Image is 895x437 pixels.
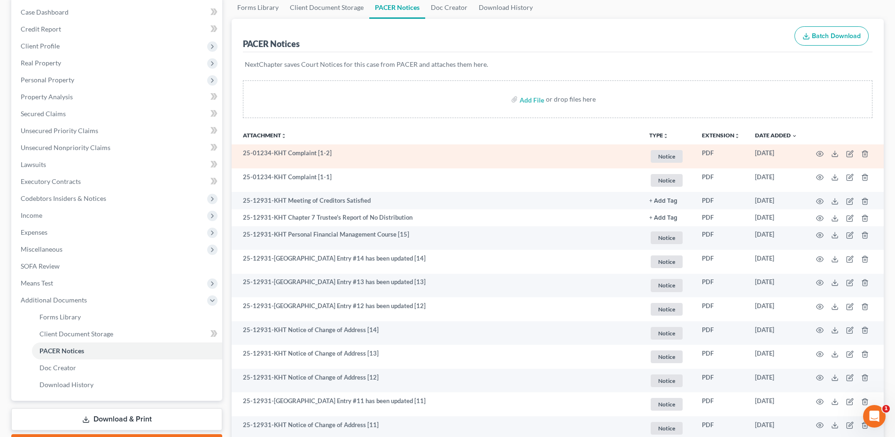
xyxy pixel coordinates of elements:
span: Download History [39,381,93,389]
a: Notice [649,149,687,164]
a: Notice [649,349,687,365]
td: PDF [694,274,747,298]
td: 25-12931-[GEOGRAPHIC_DATA] Entry #13 has been updated [13] [232,274,642,298]
span: Executory Contracts [21,177,81,185]
td: [DATE] [747,226,805,250]
i: unfold_more [734,133,740,139]
a: Client Document Storage [32,326,222,342]
span: Case Dashboard [21,8,69,16]
span: Client Document Storage [39,330,113,338]
a: Notice [649,173,687,188]
td: PDF [694,369,747,393]
td: 25-01234-KHT Complaint [1-2] [232,144,642,168]
button: + Add Tag [649,215,677,221]
a: Notice [649,397,687,412]
td: PDF [694,297,747,321]
td: 25-12931-KHT Chapter 7 Trustee's Report of No Distribution [232,209,642,226]
td: PDF [694,209,747,226]
span: Additional Documents [21,296,87,304]
button: + Add Tag [649,198,677,204]
div: or drop files here [546,95,596,104]
span: Property Analysis [21,93,73,101]
td: 25-12931-KHT Notice of Change of Address [14] [232,321,642,345]
span: Notice [651,255,683,268]
td: 25-12931-KHT Notice of Change of Address [12] [232,369,642,393]
td: PDF [694,144,747,168]
span: Expenses [21,228,47,236]
span: Personal Property [21,76,74,84]
div: PACER Notices [243,38,300,49]
td: PDF [694,168,747,192]
a: Doc Creator [32,359,222,376]
a: Lawsuits [13,156,222,173]
td: 25-01234-KHT Complaint [1-1] [232,168,642,192]
span: Real Property [21,59,61,67]
a: Executory Contracts [13,173,222,190]
span: Doc Creator [39,364,76,372]
td: 25-12931-KHT Personal Financial Management Course [15] [232,226,642,250]
a: Notice [649,278,687,293]
a: SOFA Review [13,258,222,275]
a: Notice [649,326,687,341]
td: [DATE] [747,250,805,274]
span: Client Profile [21,42,60,50]
a: Download & Print [11,408,222,430]
a: Notice [649,373,687,389]
td: PDF [694,192,747,209]
span: Notice [651,279,683,292]
span: Notice [651,374,683,387]
span: Notice [651,398,683,411]
a: PACER Notices [32,342,222,359]
a: Notice [649,254,687,270]
td: PDF [694,345,747,369]
a: Notice [649,421,687,436]
td: 25-12931-[GEOGRAPHIC_DATA] Entry #12 has been updated [12] [232,297,642,321]
button: Batch Download [794,26,869,46]
span: SOFA Review [21,262,60,270]
td: [DATE] [747,209,805,226]
span: Forms Library [39,313,81,321]
a: + Add Tag [649,196,687,205]
a: Property Analysis [13,88,222,105]
a: Extensionunfold_more [702,132,740,139]
td: [DATE] [747,274,805,298]
td: [DATE] [747,321,805,345]
a: Unsecured Nonpriority Claims [13,139,222,156]
td: 25-12931-[GEOGRAPHIC_DATA] Entry #14 has been updated [14] [232,250,642,274]
a: Credit Report [13,21,222,38]
span: Income [21,211,42,219]
td: [DATE] [747,168,805,192]
span: Notice [651,174,683,187]
a: Forms Library [32,309,222,326]
td: [DATE] [747,144,805,168]
button: TYPEunfold_more [649,133,669,139]
td: [DATE] [747,192,805,209]
td: 25-12931-[GEOGRAPHIC_DATA] Entry #11 has been updated [11] [232,392,642,416]
i: unfold_more [281,133,287,139]
a: Unsecured Priority Claims [13,122,222,139]
td: [DATE] [747,392,805,416]
span: Batch Download [812,32,861,40]
td: PDF [694,321,747,345]
span: Means Test [21,279,53,287]
span: Unsecured Nonpriority Claims [21,143,110,151]
td: PDF [694,392,747,416]
td: 25-12931-KHT Meeting of Creditors Satisfied [232,192,642,209]
span: Credit Report [21,25,61,33]
span: Notice [651,350,683,363]
td: 25-12931-KHT Notice of Change of Address [13] [232,345,642,369]
span: Notice [651,422,683,435]
span: 1 [882,405,890,413]
a: + Add Tag [649,213,687,222]
span: Notice [651,231,683,244]
td: [DATE] [747,345,805,369]
i: unfold_more [663,133,669,139]
iframe: Intercom live chat [863,405,886,428]
span: Notice [651,150,683,163]
a: Date Added expand_more [755,132,797,139]
i: expand_more [792,133,797,139]
td: PDF [694,250,747,274]
p: NextChapter saves Court Notices for this case from PACER and attaches them here. [245,60,871,69]
td: [DATE] [747,369,805,393]
span: PACER Notices [39,347,84,355]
